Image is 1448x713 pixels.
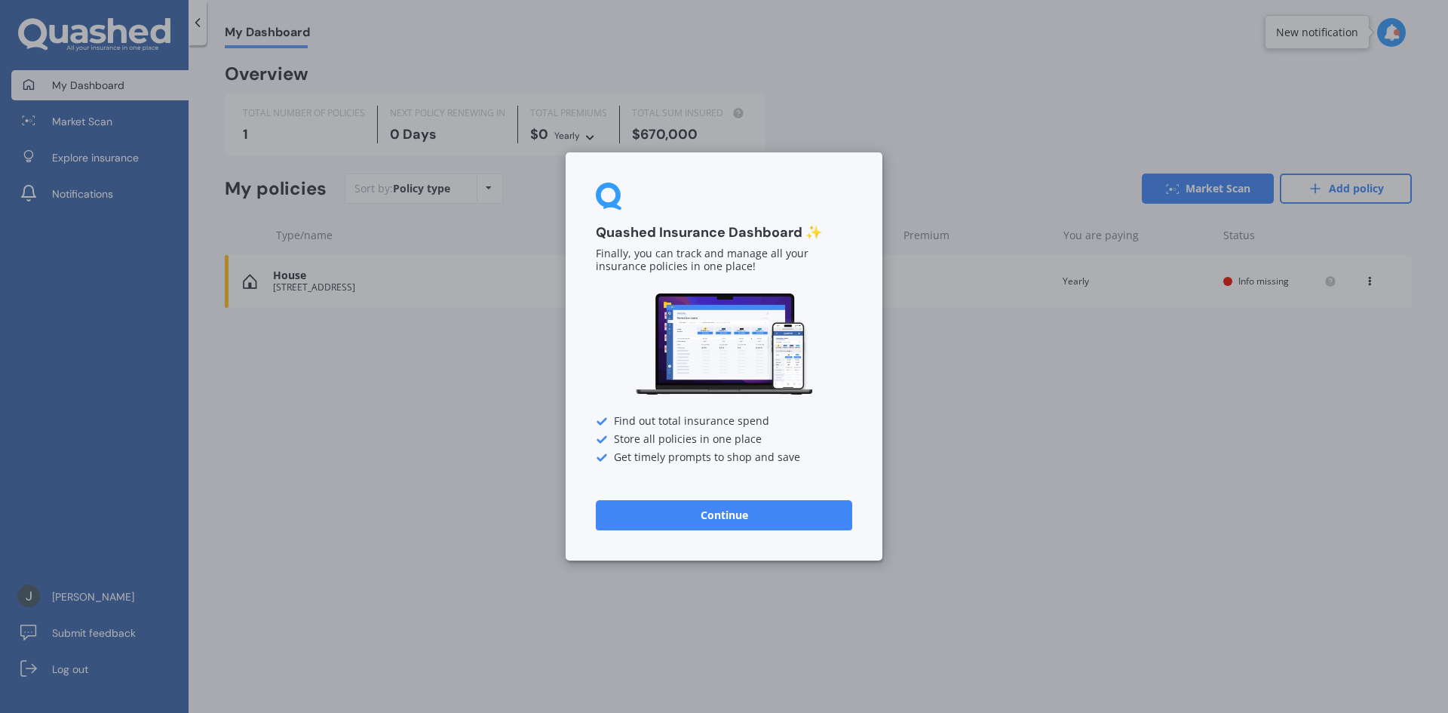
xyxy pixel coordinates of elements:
[596,500,852,530] button: Continue
[633,291,814,398] img: Dashboard
[596,416,852,428] div: Find out total insurance spend
[596,452,852,464] div: Get timely prompts to shop and save
[596,434,852,446] div: Store all policies in one place
[596,224,852,241] h3: Quashed Insurance Dashboard ✨
[596,248,852,274] p: Finally, you can track and manage all your insurance policies in one place!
